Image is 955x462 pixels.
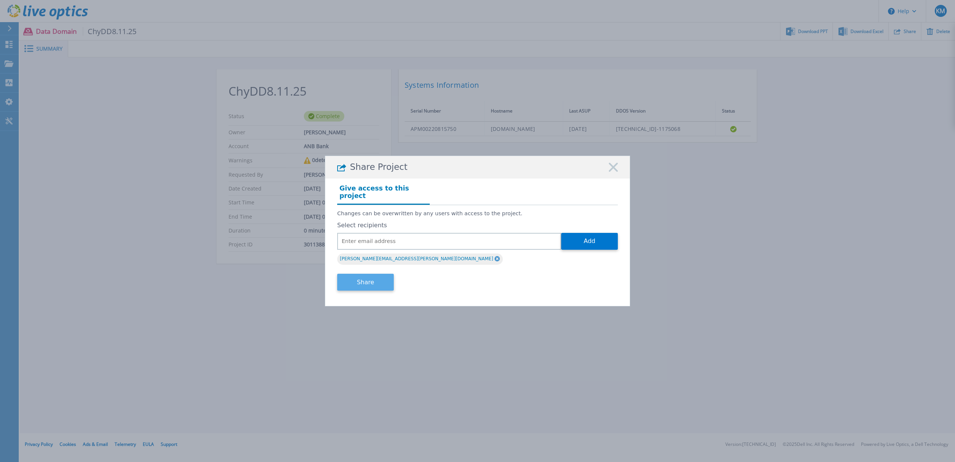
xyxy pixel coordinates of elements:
[337,210,618,217] p: Changes can be overwritten by any users with access to the project.
[561,233,618,250] button: Add
[337,253,503,265] div: [PERSON_NAME][EMAIL_ADDRESS][PERSON_NAME][DOMAIN_NAME]
[350,162,408,172] span: Share Project
[337,182,430,205] h4: Give access to this project
[337,233,561,250] input: Enter email address
[337,222,618,229] label: Select recipients
[337,274,394,291] button: Share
